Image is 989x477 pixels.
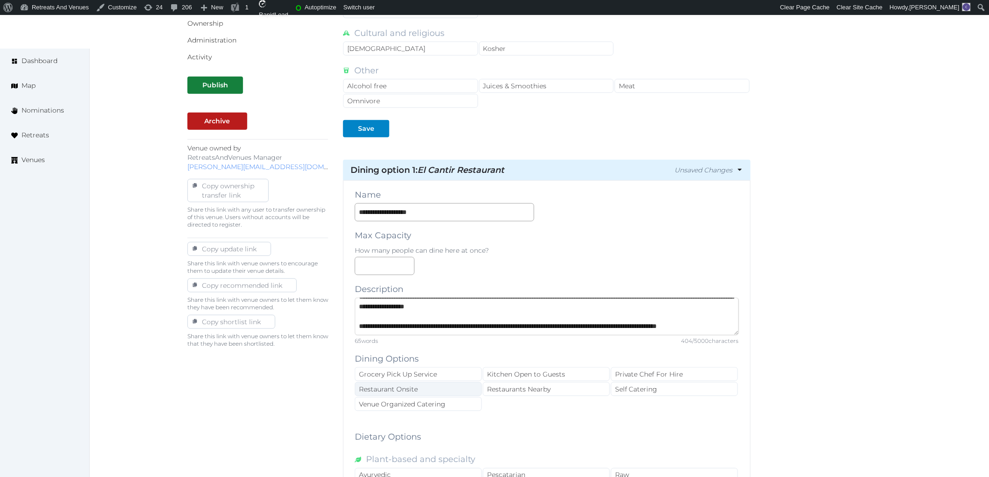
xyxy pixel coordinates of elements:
div: Restaurants Nearby [483,382,610,396]
span: Retreats [21,130,49,140]
div: Copy shortlist link [198,317,265,327]
label: Plant-based and specialty [366,453,475,468]
div: Kosher [479,42,614,56]
div: [DEMOGRAPHIC_DATA] [343,42,478,56]
div: Self Catering [611,382,738,396]
span: Clear Page Cache [780,4,830,11]
div: Publish [202,80,228,90]
span: Clear Site Cache [837,4,882,11]
label: Cultural and religious [354,27,444,42]
a: Administration [187,36,236,44]
div: Juices & Smoothies [479,79,614,93]
span: Venues [21,155,45,165]
a: Activity [187,53,212,61]
label: Description [355,283,403,296]
label: Other [354,64,379,79]
p: Share this link with venue owners to let them know that they have been shortlisted. [187,333,328,348]
div: 65 words [355,337,378,345]
div: Grocery Pick Up Service [355,367,482,381]
div: Meat [615,79,750,93]
button: Copy update link [187,242,271,256]
div: Copy ownership transfer link [198,181,258,200]
span: Dashboard [21,56,57,66]
div: Restaurant Onsite [355,382,482,396]
p: How many people can dine here at once? [355,246,739,255]
h2: Dining option 1 : [351,164,671,177]
div: Omnivore [343,94,478,108]
label: Max Capacity [355,229,411,242]
span: [PERSON_NAME] [910,4,960,11]
p: Share this link with any user to transfer ownership of this venue. Users without accounts will be... [187,206,328,228]
button: Publish [187,77,243,94]
span: Unsaved Changes [675,165,733,175]
div: Save [358,124,374,134]
div: Kitchen Open to Guests [483,367,610,381]
span: RetreatsAndVenues Manager [187,153,282,162]
button: Copy recommended link [187,278,297,292]
span: 1 [245,4,249,11]
em: El Cantir Restaurant [417,165,504,175]
span: Map [21,81,36,91]
p: Share this link with venue owners to let them know they have been recommended. [187,296,328,311]
span: Nominations [21,106,64,115]
button: Copy shortlist link [187,315,275,329]
div: Copy update link [198,244,260,254]
div: Private Chef For Hire [611,367,738,381]
p: Share this link with venue owners to encourage them to update their venue details. [187,260,328,275]
div: Venue Organized Catering [355,397,482,411]
label: Dietary Options [355,431,421,444]
div: Archive [205,116,230,126]
button: Archive [187,113,247,130]
div: 404 / 5000 characters [681,337,739,345]
a: Ownership [187,19,223,28]
div: Copy recommended link [198,281,286,290]
button: Save [343,120,389,137]
button: Copy ownershiptransfer link [187,179,269,202]
label: Name [355,188,381,201]
label: Dining Options [355,352,419,365]
p: Venue owned by [187,143,328,171]
a: [PERSON_NAME][EMAIL_ADDRESS][DOMAIN_NAME] [187,163,361,171]
div: Alcohol free [343,79,478,93]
